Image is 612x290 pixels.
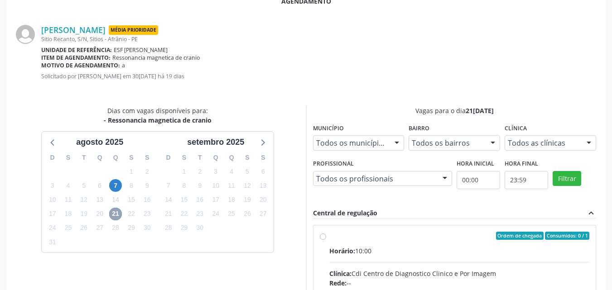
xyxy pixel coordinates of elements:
[178,194,191,206] span: segunda-feira, 15 de setembro de 2025
[104,115,212,125] div: - Ressonancia magnetica de cranio
[257,165,270,178] span: sábado, 6 de setembro de 2025
[329,246,590,256] div: 10:00
[225,208,238,220] span: quinta-feira, 25 de setembro de 2025
[224,151,240,165] div: Q
[125,179,138,192] span: sexta-feira, 8 de agosto de 2025
[586,208,596,218] i: expand_less
[209,194,222,206] span: quarta-feira, 17 de setembro de 2025
[114,46,168,54] span: ESF [PERSON_NAME]
[162,194,175,206] span: domingo, 14 de setembro de 2025
[241,179,254,192] span: sexta-feira, 12 de setembro de 2025
[141,179,154,192] span: sábado, 9 de agosto de 2025
[183,136,248,148] div: setembro 2025
[141,165,154,178] span: sábado, 2 de agosto de 2025
[329,269,590,278] div: Cdi Centro de Diagnostico Clinico e Por Imagem
[178,179,191,192] span: segunda-feira, 8 de setembro de 2025
[313,157,354,171] label: Profissional
[209,179,222,192] span: quarta-feira, 10 de setembro de 2025
[41,72,596,80] p: Solicitado por [PERSON_NAME] em 30[DATE] há 19 dias
[109,222,122,234] span: quinta-feira, 28 de agosto de 2025
[553,171,581,186] button: Filtrar
[41,25,106,35] a: [PERSON_NAME]
[109,208,122,220] span: quinta-feira, 21 de agosto de 2025
[141,222,154,234] span: sábado, 30 de agosto de 2025
[241,165,254,178] span: sexta-feira, 5 de setembro de 2025
[412,138,482,147] span: Todos os bairros
[193,194,206,206] span: terça-feira, 16 de setembro de 2025
[46,194,59,206] span: domingo, 10 de agosto de 2025
[44,151,60,165] div: D
[209,165,222,178] span: quarta-feira, 3 de setembro de 2025
[46,179,59,192] span: domingo, 3 de agosto de 2025
[192,151,208,165] div: T
[505,157,538,171] label: Hora final
[193,208,206,220] span: terça-feira, 23 de setembro de 2025
[508,138,578,147] span: Todos as clínicas
[240,151,255,165] div: S
[16,25,35,44] img: img
[457,157,494,171] label: Hora inicial
[225,165,238,178] span: quinta-feira, 4 de setembro de 2025
[112,54,200,62] span: Ressonancia magnetica de cranio
[41,54,111,62] b: Item de agendamento:
[62,179,75,192] span: segunda-feira, 4 de agosto de 2025
[162,179,175,192] span: domingo, 7 de setembro de 2025
[178,222,191,234] span: segunda-feira, 29 de setembro de 2025
[466,106,494,115] span: 21[DATE]
[93,208,106,220] span: quarta-feira, 20 de agosto de 2025
[62,208,75,220] span: segunda-feira, 18 de agosto de 2025
[77,179,90,192] span: terça-feira, 5 de agosto de 2025
[176,151,192,165] div: S
[108,151,124,165] div: Q
[77,194,90,206] span: terça-feira, 12 de agosto de 2025
[313,122,344,136] label: Município
[109,179,122,192] span: quinta-feira, 7 de agosto de 2025
[316,138,386,147] span: Todos os municípios
[124,151,140,165] div: S
[93,194,106,206] span: quarta-feira, 13 de agosto de 2025
[457,171,500,189] input: Selecione o horário
[162,208,175,220] span: domingo, 21 de setembro de 2025
[257,179,270,192] span: sábado, 13 de setembro de 2025
[72,136,127,148] div: agosto 2025
[41,62,120,69] b: Motivo de agendamento:
[41,35,596,43] div: Sitio Recanto, S/N, Sitios - Afrânio - PE
[193,165,206,178] span: terça-feira, 2 de setembro de 2025
[241,208,254,220] span: sexta-feira, 26 de setembro de 2025
[505,122,527,136] label: Clínica
[109,194,122,206] span: quinta-feira, 14 de agosto de 2025
[41,46,112,54] b: Unidade de referência:
[104,106,212,125] div: Dias com vagas disponíveis para:
[125,208,138,220] span: sexta-feira, 22 de agosto de 2025
[109,25,158,35] span: Média Prioridade
[225,179,238,192] span: quinta-feira, 11 de setembro de 2025
[60,151,76,165] div: S
[178,208,191,220] span: segunda-feira, 22 de setembro de 2025
[139,151,155,165] div: S
[329,269,352,278] span: Clínica:
[409,122,429,136] label: Bairro
[178,165,191,178] span: segunda-feira, 1 de setembro de 2025
[193,179,206,192] span: terça-feira, 9 de setembro de 2025
[545,232,589,240] span: Consumidos: 0 / 1
[122,62,125,69] span: a
[255,151,271,165] div: S
[209,208,222,220] span: quarta-feira, 24 de setembro de 2025
[93,179,106,192] span: quarta-feira, 6 de agosto de 2025
[125,165,138,178] span: sexta-feira, 1 de agosto de 2025
[141,194,154,206] span: sábado, 16 de agosto de 2025
[257,208,270,220] span: sábado, 27 de setembro de 2025
[62,194,75,206] span: segunda-feira, 11 de agosto de 2025
[62,222,75,234] span: segunda-feira, 25 de agosto de 2025
[208,151,224,165] div: Q
[125,222,138,234] span: sexta-feira, 29 de agosto de 2025
[193,222,206,234] span: terça-feira, 30 de setembro de 2025
[46,208,59,220] span: domingo, 17 de agosto de 2025
[313,208,377,218] div: Central de regulação
[257,194,270,206] span: sábado, 20 de setembro de 2025
[329,247,355,255] span: Horário:
[92,151,108,165] div: Q
[141,208,154,220] span: sábado, 23 de agosto de 2025
[505,171,548,189] input: Selecione o horário
[329,278,590,288] div: --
